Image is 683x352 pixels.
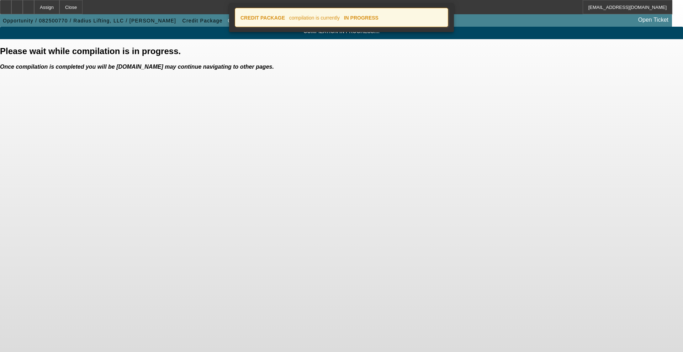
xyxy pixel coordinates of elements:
span: Opportunity / 082500770 / Radius Lifting, LLC / [PERSON_NAME] [3,18,176,23]
a: Open Ticket [635,14,671,26]
span: compilation is currently [289,15,340,21]
button: Credit Package [181,14,224,27]
strong: CREDIT PACKAGE [240,15,285,21]
span: Credit Package [182,18,223,23]
strong: IN PROGRESS [344,15,378,21]
span: Compilation in progress.... [5,28,678,34]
